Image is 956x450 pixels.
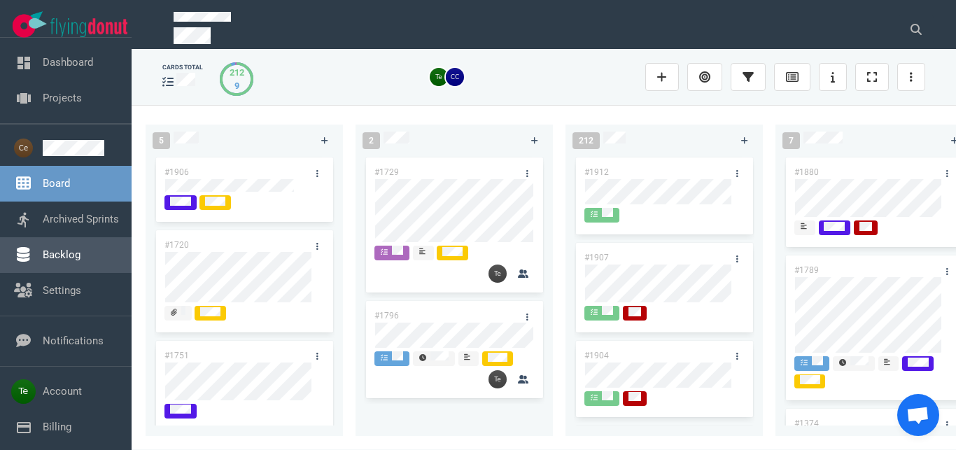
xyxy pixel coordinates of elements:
a: #1904 [584,351,609,360]
a: Account [43,385,82,398]
a: Projects [43,92,82,104]
a: #1751 [164,351,189,360]
a: #1880 [794,167,819,177]
a: Backlog [43,248,80,261]
a: #1912 [584,167,609,177]
span: 2 [363,132,380,149]
a: Settings [43,284,81,297]
div: Chat abierto [897,394,939,436]
a: #1789 [794,265,819,275]
div: 212 [230,66,244,79]
a: #1907 [584,253,609,262]
a: #1720 [164,240,189,250]
a: Billing [43,421,71,433]
div: 9 [230,79,244,92]
span: 5 [153,132,170,149]
span: 7 [782,132,800,149]
img: 26 [446,68,464,86]
img: 26 [488,265,507,283]
a: #1374 [794,419,819,428]
a: #1906 [164,167,189,177]
img: 26 [430,68,448,86]
span: 212 [572,132,600,149]
div: cards total [162,63,203,72]
img: Flying Donut text logo [50,18,127,37]
a: #1729 [374,167,399,177]
a: Notifications [43,335,104,347]
a: #1796 [374,311,399,321]
a: Archived Sprints [43,213,119,225]
img: 26 [488,370,507,388]
a: Dashboard [43,56,93,69]
a: Board [43,177,70,190]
